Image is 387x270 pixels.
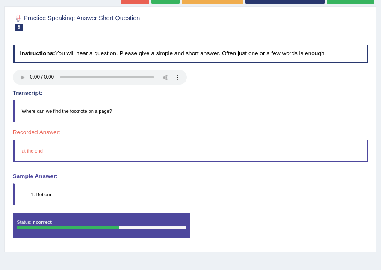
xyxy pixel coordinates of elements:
h2: Practice Speaking: Answer Short Question [13,13,233,31]
div: Status: [13,213,190,238]
blockquote: Where can we find the footnote on a page? [13,100,368,122]
h4: Transcript: [13,90,368,97]
h4: Recorded Answer: [13,129,368,136]
h4: Sample Answer: [13,173,368,180]
b: Instructions: [20,50,55,56]
strong: Incorrect [32,220,52,225]
li: Bottom [36,191,368,198]
blockquote: at the end [13,140,368,162]
span: 8 [15,24,23,31]
h4: You will hear a question. Please give a simple and short answer. Often just one or a few words is... [13,45,368,63]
